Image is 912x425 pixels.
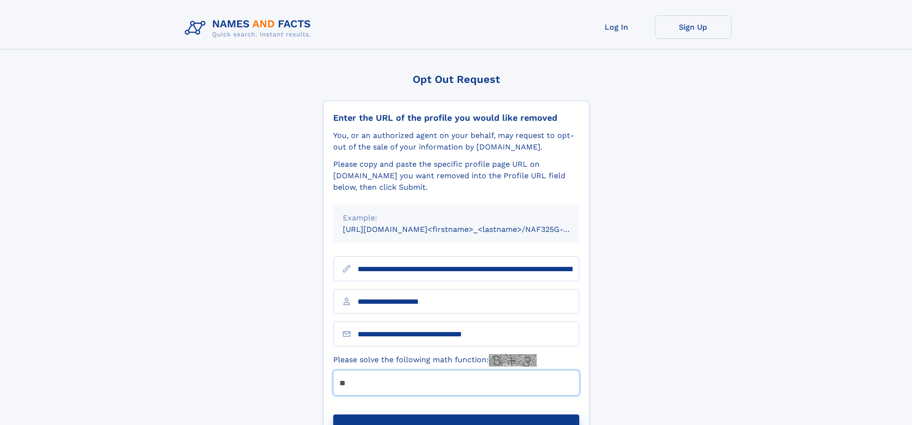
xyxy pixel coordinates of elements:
a: Log In [578,15,655,39]
a: Sign Up [655,15,732,39]
div: You, or an authorized agent on your behalf, may request to opt-out of the sale of your informatio... [333,130,579,153]
div: Opt Out Request [323,73,589,85]
label: Please solve the following math function: [333,354,537,367]
div: Enter the URL of the profile you would like removed [333,113,579,123]
small: [URL][DOMAIN_NAME]<firstname>_<lastname>/NAF325G-xxxxxxxx [343,225,597,234]
img: Logo Names and Facts [181,15,319,41]
div: Example: [343,212,570,224]
div: Please copy and paste the specific profile page URL on [DOMAIN_NAME] you want removed into the Pr... [333,159,579,193]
